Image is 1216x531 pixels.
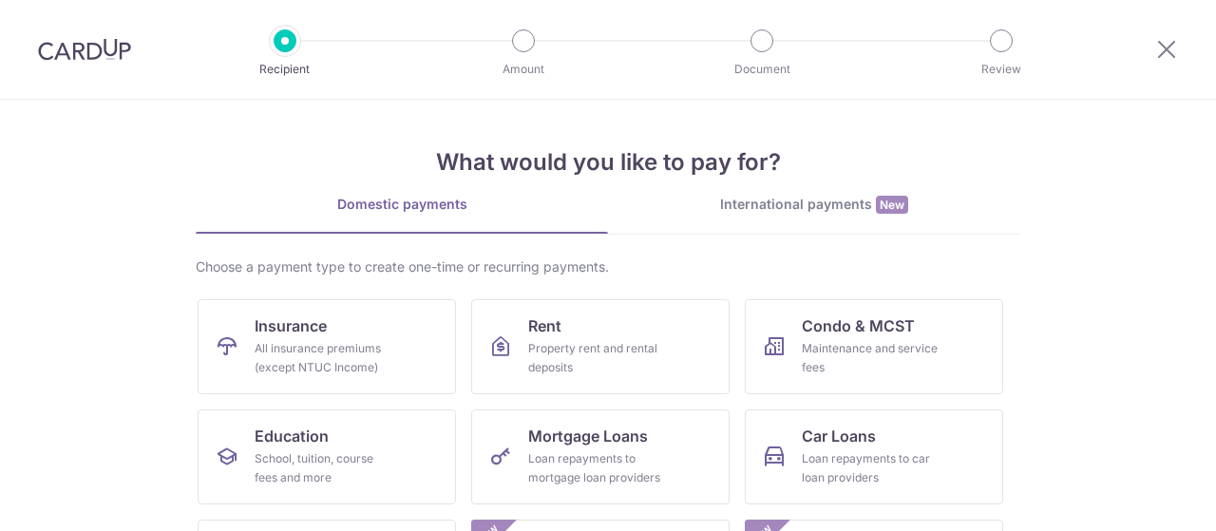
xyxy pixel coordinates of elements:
h4: What would you like to pay for? [196,145,1020,180]
div: All insurance premiums (except NTUC Income) [255,339,391,377]
p: Review [931,60,1072,79]
a: Car LoansLoan repayments to car loan providers [745,409,1003,504]
div: Domestic payments [196,195,608,214]
iframe: Opens a widget where you can find more information [1094,474,1197,522]
p: Document [692,60,832,79]
div: Loan repayments to mortgage loan providers [528,449,665,487]
span: Mortgage Loans [528,425,648,447]
div: Loan repayments to car loan providers [802,449,939,487]
span: Condo & MCST [802,314,915,337]
div: International payments [608,195,1020,215]
a: Condo & MCSTMaintenance and service fees [745,299,1003,394]
div: Choose a payment type to create one-time or recurring payments. [196,257,1020,276]
div: School, tuition, course fees and more [255,449,391,487]
a: Mortgage LoansLoan repayments to mortgage loan providers [471,409,730,504]
a: EducationSchool, tuition, course fees and more [198,409,456,504]
div: Property rent and rental deposits [528,339,665,377]
span: Insurance [255,314,327,337]
a: InsuranceAll insurance premiums (except NTUC Income) [198,299,456,394]
p: Amount [453,60,594,79]
img: CardUp [38,38,131,61]
div: Maintenance and service fees [802,339,939,377]
span: Rent [528,314,561,337]
span: New [876,196,908,214]
a: RentProperty rent and rental deposits [471,299,730,394]
span: Car Loans [802,425,876,447]
p: Recipient [215,60,355,79]
span: Education [255,425,329,447]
